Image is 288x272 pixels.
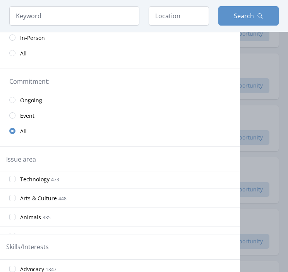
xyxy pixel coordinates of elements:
[43,214,51,221] span: 335
[234,11,254,21] span: Search
[9,6,139,26] input: Keyword
[9,233,15,239] input: Disabilities 318
[6,155,36,164] legend: Issue area
[20,127,27,135] span: All
[50,233,58,240] span: 318
[149,6,209,26] input: Location
[9,77,231,86] legend: Commitment:
[9,195,15,201] input: Arts & Culture 448
[20,34,45,42] span: In-Person
[9,214,15,220] input: Animals 335
[20,213,41,221] span: Animals
[51,176,59,183] span: 473
[20,232,49,240] span: Disabilities
[20,50,27,57] span: All
[20,195,57,202] span: Arts & Culture
[218,6,279,26] button: Search
[9,176,15,182] input: Technology 473
[20,112,34,120] span: Event
[20,176,50,183] span: Technology
[6,242,49,251] legend: Skills/Interests
[9,266,15,272] input: Advocacy 1347
[58,195,67,202] span: 448
[20,96,42,104] span: Ongoing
